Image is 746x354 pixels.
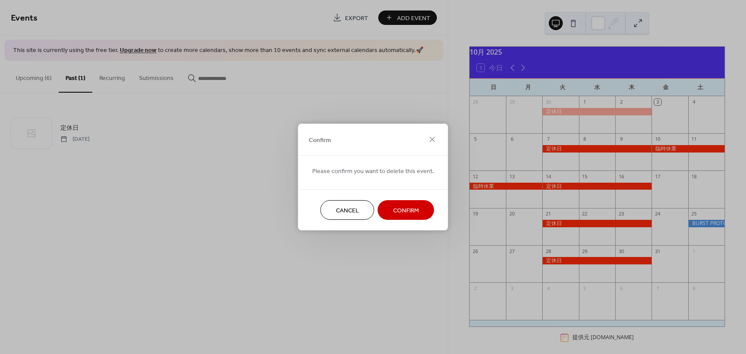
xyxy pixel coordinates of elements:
[321,200,374,220] button: Cancel
[378,200,434,220] button: Confirm
[309,135,331,145] span: Confirm
[336,206,359,215] span: Cancel
[393,206,419,215] span: Confirm
[312,167,434,176] span: Please confirm you want to delete this event.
